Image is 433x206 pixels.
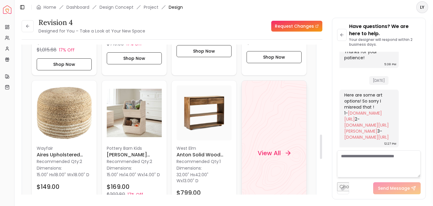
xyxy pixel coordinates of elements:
[37,171,52,177] span: 15.00" H
[144,4,158,10] a: Project
[107,191,125,198] p: $202.80
[177,158,232,164] p: Recommended Qty: 1
[177,45,232,57] button: Shop Now
[107,171,122,177] span: 15.00" H
[37,171,89,177] p: x x
[177,164,202,171] p: Dimensions:
[107,171,160,177] p: x x
[144,171,160,177] span: 14.00" D
[44,4,56,10] a: Home
[177,171,232,183] p: x x
[177,145,232,151] p: West Elm
[344,110,382,122] a: [DOMAIN_NAME][URL]
[177,151,232,158] h6: Anton Solid Wood Storage Console
[177,85,232,140] img: Anton Solid Wood Storage Console image
[73,171,89,177] span: 18.00" D
[177,171,193,177] span: 32.00" H
[37,46,57,54] p: $1,015.68
[107,158,162,164] p: Recommended Qty: 2
[177,188,201,197] h4: $799.00
[37,151,92,158] h6: Aires Upholstered Pouf
[349,23,421,37] p: Have questions? We are here to help.
[107,52,162,64] button: Shop Now
[37,182,60,191] h4: $149.00
[37,58,92,70] button: Shop Now
[3,5,11,14] a: Spacejoy
[100,4,134,10] li: Design Concept
[169,4,183,10] span: Design
[384,141,396,147] div: 12:27 PM
[271,21,322,32] a: Request Changes
[66,4,89,10] a: Dashboard
[107,151,162,158] h6: [PERSON_NAME] Stackable Bins, Set of 2
[257,149,281,157] h4: View All
[37,164,62,171] p: Dimensions:
[183,177,198,183] span: 13.00" D
[38,18,145,27] h3: Revision 4
[124,171,142,177] span: 14.00" W
[59,47,75,53] p: 17% Off
[349,37,421,47] p: Your designer will respond within 2 business days.
[344,122,389,134] a: [DOMAIN_NAME][URL][PERSON_NAME]
[107,164,132,171] p: Dimensions:
[3,5,11,14] img: Spacejoy Logo
[37,145,92,151] p: Wayfair
[54,171,71,177] span: 18.00" W
[417,2,428,13] span: LY
[37,85,92,140] img: Aires Upholstered Pouf image
[416,1,428,13] button: LY
[344,92,393,140] div: Here are some art options! So sorry I misread that ! 1- 2- 3-
[107,145,162,151] p: pottery barn kids
[384,61,396,67] div: 5:38 PM
[107,182,130,191] h4: $169.00
[369,76,388,85] span: [DATE]
[127,191,143,197] p: 17% Off
[177,171,208,183] span: 42.00" W
[37,158,92,164] p: Recommended Qty: 2
[247,51,302,63] button: Shop Now
[38,28,145,34] small: Designed for You – Take a Look at Your New Space
[36,4,183,10] nav: breadcrumb
[107,85,162,140] img: Quinn Stackable Bins, Set of 2 image
[344,134,389,140] a: [DOMAIN_NAME][URL]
